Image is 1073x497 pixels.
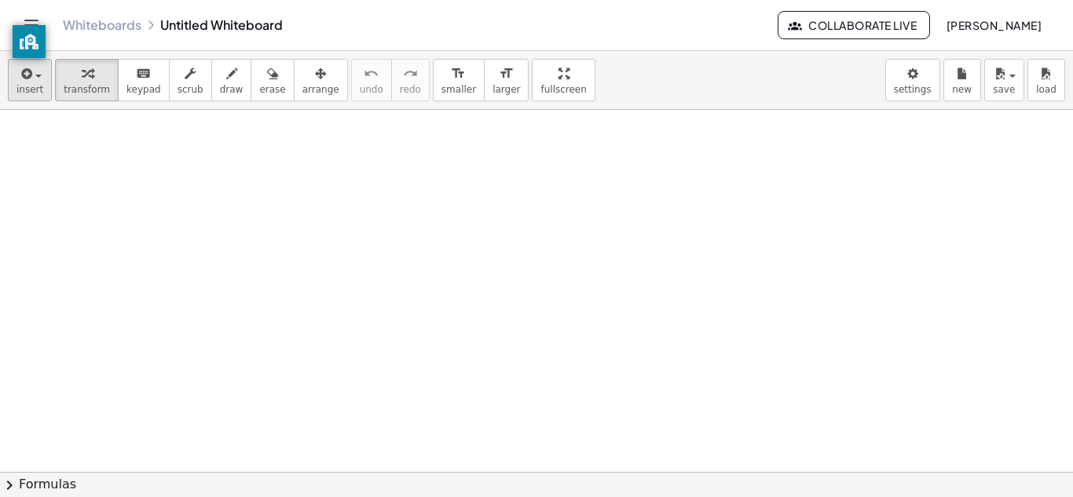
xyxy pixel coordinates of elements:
button: format_sizesmaller [433,59,485,101]
span: transform [64,84,110,95]
button: undoundo [351,59,392,101]
button: arrange [294,59,348,101]
span: save [993,84,1015,95]
span: smaller [441,84,476,95]
button: insert [8,59,52,101]
i: format_size [499,64,514,83]
button: new [943,59,981,101]
span: load [1036,84,1057,95]
i: format_size [451,64,466,83]
button: save [984,59,1024,101]
button: redoredo [391,59,430,101]
span: arrange [302,84,339,95]
span: Collaborate Live [791,18,917,32]
span: new [952,84,972,95]
button: scrub [169,59,212,101]
button: format_sizelarger [484,59,529,101]
a: Whiteboards [63,17,141,33]
button: load [1027,59,1065,101]
span: fullscreen [540,84,586,95]
i: keyboard [136,64,151,83]
span: redo [400,84,421,95]
span: larger [493,84,520,95]
button: draw [211,59,252,101]
span: undo [360,84,383,95]
button: keyboardkeypad [118,59,170,101]
span: insert [16,84,43,95]
span: erase [259,84,285,95]
i: redo [403,64,418,83]
span: draw [220,84,244,95]
span: keypad [126,84,161,95]
span: [PERSON_NAME] [946,18,1042,32]
i: undo [364,64,379,83]
button: transform [55,59,119,101]
button: privacy banner [13,25,46,58]
span: scrub [178,84,203,95]
button: fullscreen [532,59,595,101]
button: Toggle navigation [19,13,44,38]
button: erase [251,59,294,101]
button: [PERSON_NAME] [933,11,1054,39]
span: settings [894,84,932,95]
button: Collaborate Live [778,11,930,39]
button: settings [885,59,940,101]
